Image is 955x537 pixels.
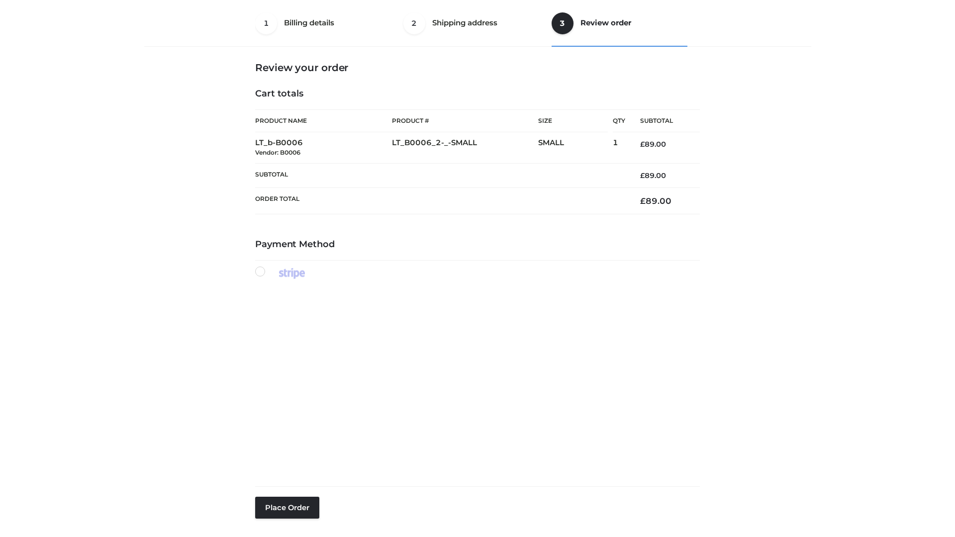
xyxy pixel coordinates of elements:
[255,89,700,99] h4: Cart totals
[255,239,700,250] h4: Payment Method
[640,196,671,206] bdi: 89.00
[640,171,645,180] span: £
[255,188,625,214] th: Order Total
[640,140,666,149] bdi: 89.00
[255,497,319,519] button: Place order
[255,109,392,132] th: Product Name
[255,132,392,164] td: LT_b-B0006
[392,109,538,132] th: Product #
[640,171,666,180] bdi: 89.00
[538,110,608,132] th: Size
[538,132,613,164] td: SMALL
[392,132,538,164] td: LT_B0006_2-_-SMALL
[625,110,700,132] th: Subtotal
[255,149,300,156] small: Vendor: B0006
[255,163,625,187] th: Subtotal
[613,132,625,164] td: 1
[255,62,700,74] h3: Review your order
[640,140,645,149] span: £
[640,196,646,206] span: £
[613,109,625,132] th: Qty
[253,289,698,469] iframe: Secure payment input frame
